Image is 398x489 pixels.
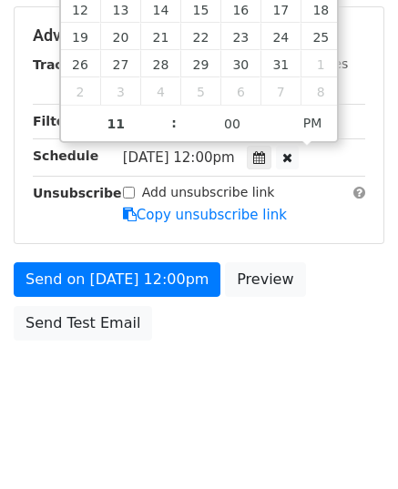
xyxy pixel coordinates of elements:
[220,50,260,77] span: October 30, 2025
[61,106,172,142] input: Hour
[100,77,140,105] span: November 3, 2025
[177,106,288,142] input: Minute
[61,77,101,105] span: November 2, 2025
[123,207,287,223] a: Copy unsubscribe link
[220,23,260,50] span: October 23, 2025
[123,149,235,166] span: [DATE] 12:00pm
[180,77,220,105] span: November 5, 2025
[171,105,177,141] span: :
[33,114,79,128] strong: Filters
[301,23,341,50] span: October 25, 2025
[14,306,152,341] a: Send Test Email
[180,50,220,77] span: October 29, 2025
[61,23,101,50] span: October 19, 2025
[225,262,305,297] a: Preview
[14,262,220,297] a: Send on [DATE] 12:00pm
[100,23,140,50] span: October 20, 2025
[260,77,301,105] span: November 7, 2025
[33,25,365,46] h5: Advanced
[140,23,180,50] span: October 21, 2025
[301,50,341,77] span: November 1, 2025
[140,77,180,105] span: November 4, 2025
[301,77,341,105] span: November 8, 2025
[180,23,220,50] span: October 22, 2025
[307,402,398,489] iframe: Chat Widget
[288,105,338,141] span: Click to toggle
[33,186,122,200] strong: Unsubscribe
[100,50,140,77] span: October 27, 2025
[33,57,94,72] strong: Tracking
[61,50,101,77] span: October 26, 2025
[260,23,301,50] span: October 24, 2025
[33,148,98,163] strong: Schedule
[220,77,260,105] span: November 6, 2025
[142,183,275,202] label: Add unsubscribe link
[260,50,301,77] span: October 31, 2025
[140,50,180,77] span: October 28, 2025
